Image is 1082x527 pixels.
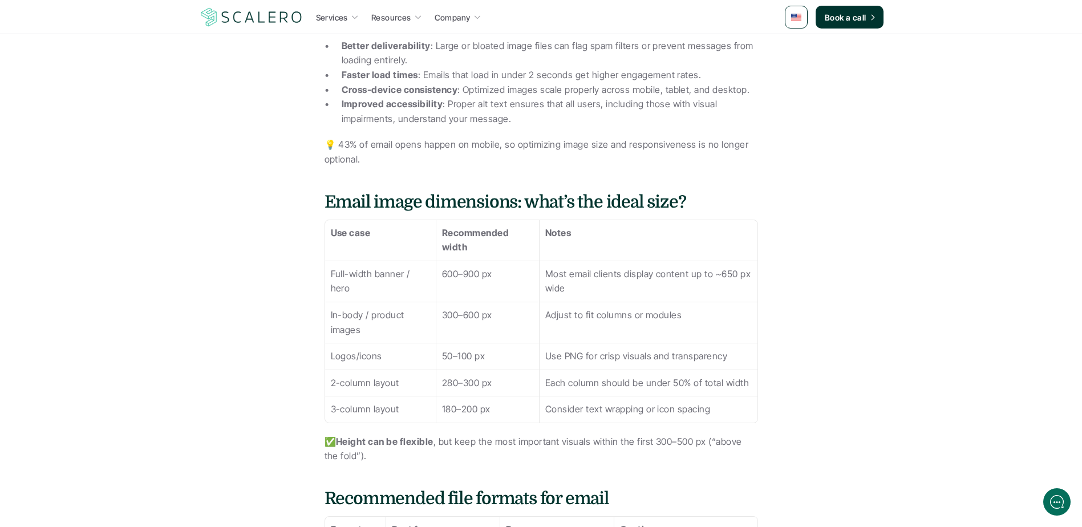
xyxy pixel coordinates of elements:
strong: Recommended width [442,227,511,253]
iframe: gist-messenger-bubble-iframe [1043,488,1071,516]
p: Full-width banner / hero [331,267,430,296]
span: We run on Gist [95,399,144,406]
p: 3-column layout [331,402,430,417]
p: 280–300 px [442,376,533,391]
p: 💡 43% of email opens happen on mobile, so optimizing image size and responsiveness is no longer o... [325,137,758,167]
p: Use PNG for crisp visuals and transparency [545,349,752,364]
p: Consider text wrapping or icon spacing [545,402,752,417]
strong: Notes [545,227,571,238]
a: Book a call [816,6,884,29]
p: 2-column layout [331,376,430,391]
h4: Email image dimensions: what’s the ideal size? [325,190,758,214]
p: : Large or bloated image files can flag spam filters or prevent messages from loading entirely. [342,39,758,68]
p: Services [316,11,348,23]
p: ✅ , but keep the most important visuals within the first 300–500 px (“above the fold”). [325,435,758,464]
strong: Better deliverability [342,40,431,51]
p: 180–200 px [442,402,533,417]
strong: Faster load times [342,69,418,80]
p: Company [435,11,471,23]
img: Scalero company logo [199,6,304,28]
p: Adjust to fit columns or modules [545,308,752,323]
strong: Height can be flexible [336,436,433,447]
p: Book a call [825,11,866,23]
p: : Optimized images scale properly across mobile, tablet, and desktop. [342,83,758,98]
strong: Cross-device consistency [342,84,458,95]
p: Logos/icons [331,349,430,364]
span: New conversation [74,81,137,90]
a: Scalero company logo [199,7,304,27]
p: 300–600 px [442,308,533,323]
p: Resources [371,11,411,23]
p: Each column should be under 50% of total width [545,376,752,391]
p: : Emails that load in under 2 seconds get higher engagement rates. [342,68,758,83]
p: In-body / product images [331,308,430,337]
strong: Use case [331,227,371,238]
p: 600–900 px [442,267,533,282]
strong: Improved accessibility [342,98,443,110]
p: 50–100 px [442,349,533,364]
p: : Proper alt text ensures that all users, including those with visual impairments, understand you... [342,97,758,126]
h4: Recommended file formats for email [325,487,758,510]
p: Most email clients display content up to ~650 px wide [545,267,752,296]
button: New conversation [9,74,219,98]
